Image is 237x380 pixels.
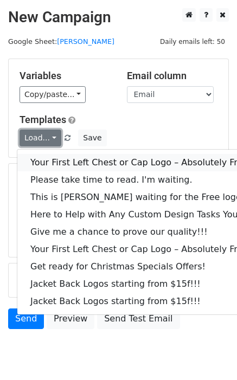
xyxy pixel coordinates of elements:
a: Load... [20,130,61,146]
a: [PERSON_NAME] [57,37,114,46]
a: Preview [47,308,94,329]
a: Send [8,308,44,329]
a: Send Test Email [97,308,180,329]
h5: Variables [20,70,111,82]
a: Copy/paste... [20,86,86,103]
span: Daily emails left: 50 [156,36,229,48]
iframe: Chat Widget [183,328,237,380]
small: Google Sheet: [8,37,114,46]
h5: Email column [127,70,218,82]
h2: New Campaign [8,8,229,27]
button: Save [78,130,106,146]
a: Daily emails left: 50 [156,37,229,46]
a: Templates [20,114,66,125]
